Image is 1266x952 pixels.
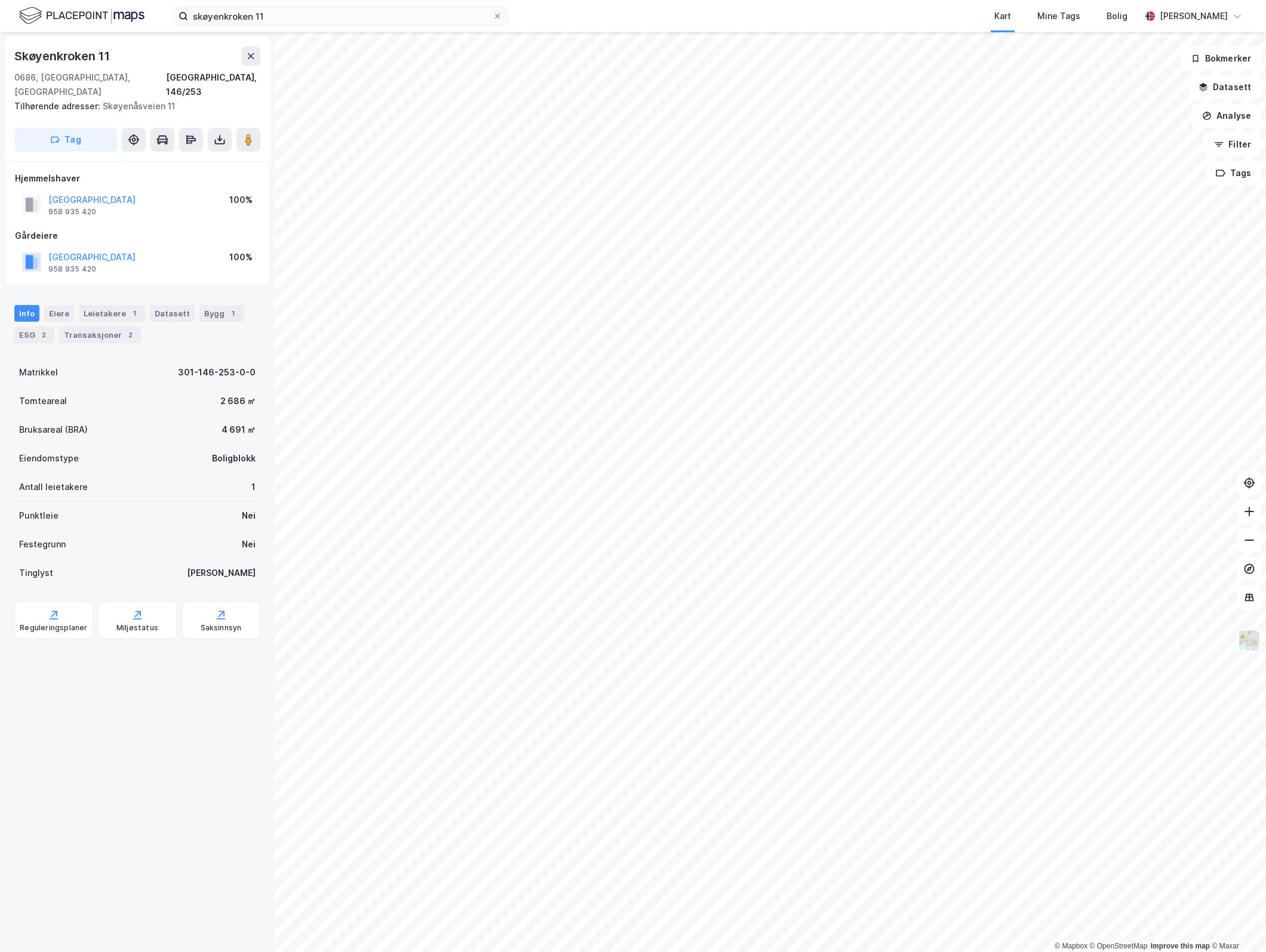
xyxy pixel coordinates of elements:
[1055,942,1087,950] a: Mapbox
[19,5,145,26] img: logo.f888ab2527a4732fd821a326f86c7f29.svg
[116,623,158,633] div: Miljøstatus
[19,365,58,380] div: Matrikkel
[1188,75,1261,99] button: Datasett
[1192,104,1261,128] button: Analyse
[1151,942,1210,950] a: Improve this map
[1160,9,1228,23] div: [PERSON_NAME]
[14,305,39,322] div: Info
[19,566,53,580] div: Tinglyst
[79,305,145,322] div: Leietakere
[14,99,251,113] div: Skøyenåsveien 11
[15,171,260,186] div: Hjemmelshaver
[38,329,50,341] div: 2
[1090,942,1148,950] a: OpenStreetMap
[222,423,256,437] div: 4 691 ㎡
[14,47,112,66] div: Skøyenkroken 11
[20,623,87,633] div: Reguleringsplaner
[1037,9,1080,23] div: Mine Tags
[1206,895,1266,952] iframe: Chat Widget
[1181,47,1261,70] button: Bokmerker
[1107,9,1127,23] div: Bolig
[19,480,88,494] div: Antall leietakere
[994,9,1011,23] div: Kart
[14,326,54,343] div: ESG
[19,451,79,466] div: Eiendomstype
[212,451,256,466] div: Boligblokk
[15,229,260,243] div: Gårdeiere
[48,264,96,274] div: 958 935 420
[1206,895,1266,952] div: Kontrollprogram for chat
[242,537,256,552] div: Nei
[201,623,242,633] div: Saksinnsyn
[1204,133,1261,156] button: Filter
[14,128,117,152] button: Tag
[220,394,256,408] div: 2 686 ㎡
[187,566,256,580] div: [PERSON_NAME]
[188,7,493,25] input: Søk på adresse, matrikkel, gårdeiere, leietakere eller personer
[19,423,88,437] div: Bruksareal (BRA)
[1206,161,1261,185] button: Tags
[19,509,59,523] div: Punktleie
[166,70,260,99] div: [GEOGRAPHIC_DATA], 146/253
[19,394,67,408] div: Tomteareal
[229,250,253,264] div: 100%
[199,305,244,322] div: Bygg
[251,480,256,494] div: 1
[48,207,96,217] div: 958 935 420
[14,70,166,99] div: 0686, [GEOGRAPHIC_DATA], [GEOGRAPHIC_DATA]
[124,329,136,341] div: 2
[150,305,195,322] div: Datasett
[1238,629,1261,652] img: Z
[59,326,141,343] div: Transaksjoner
[128,307,140,319] div: 1
[242,509,256,523] div: Nei
[178,365,256,380] div: 301-146-253-0-0
[229,193,253,207] div: 100%
[19,537,66,552] div: Festegrunn
[14,101,103,111] span: Tilhørende adresser:
[44,305,74,322] div: Eiere
[227,307,239,319] div: 1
